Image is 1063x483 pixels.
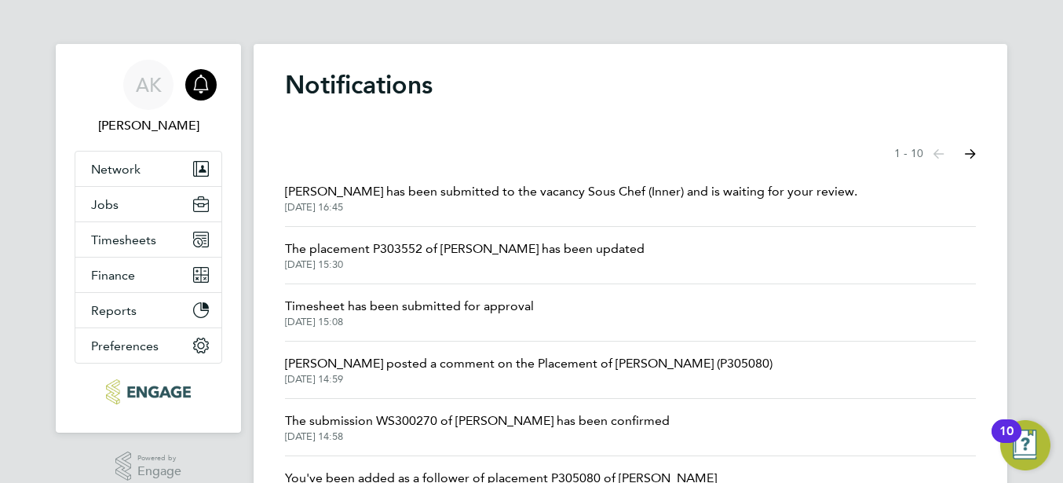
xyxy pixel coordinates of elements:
img: ncclondon-logo-retina.png [106,379,190,404]
span: Engage [137,465,181,478]
span: [DATE] 16:45 [285,201,857,214]
a: [PERSON_NAME] posted a comment on the Placement of [PERSON_NAME] (P305080)[DATE] 14:59 [285,354,773,386]
button: Preferences [75,328,221,363]
nav: Select page of notifications list [894,138,976,170]
span: Finance [91,268,135,283]
button: Network [75,152,221,186]
span: [DATE] 14:59 [285,373,773,386]
a: [PERSON_NAME] has been submitted to the vacancy Sous Chef (Inner) and is waiting for your review.... [285,182,857,214]
nav: Main navigation [56,44,241,433]
a: AK[PERSON_NAME] [75,60,222,135]
span: 1 - 10 [894,146,923,162]
span: Timesheets [91,232,156,247]
div: 10 [999,431,1014,452]
span: [PERSON_NAME] has been submitted to the vacancy Sous Chef (Inner) and is waiting for your review. [285,182,857,201]
span: Preferences [91,338,159,353]
button: Timesheets [75,222,221,257]
span: [DATE] 15:30 [285,258,645,271]
h1: Notifications [285,69,976,101]
span: Anna Kucharska [75,116,222,135]
span: Reports [91,303,137,318]
span: [DATE] 15:08 [285,316,534,328]
button: Open Resource Center, 10 new notifications [1000,420,1050,470]
span: [DATE] 14:58 [285,430,670,443]
a: Powered byEngage [115,452,182,481]
button: Jobs [75,187,221,221]
button: Reports [75,293,221,327]
span: Timesheet has been submitted for approval [285,297,534,316]
a: Go to home page [75,379,222,404]
a: The submission WS300270 of [PERSON_NAME] has been confirmed[DATE] 14:58 [285,412,670,443]
span: Network [91,162,141,177]
span: [PERSON_NAME] posted a comment on the Placement of [PERSON_NAME] (P305080) [285,354,773,373]
button: Finance [75,258,221,292]
span: Powered by [137,452,181,465]
a: Timesheet has been submitted for approval[DATE] 15:08 [285,297,534,328]
span: AK [136,75,162,95]
span: Jobs [91,197,119,212]
span: The submission WS300270 of [PERSON_NAME] has been confirmed [285,412,670,430]
a: The placement P303552 of [PERSON_NAME] has been updated[DATE] 15:30 [285,240,645,271]
span: The placement P303552 of [PERSON_NAME] has been updated [285,240,645,258]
